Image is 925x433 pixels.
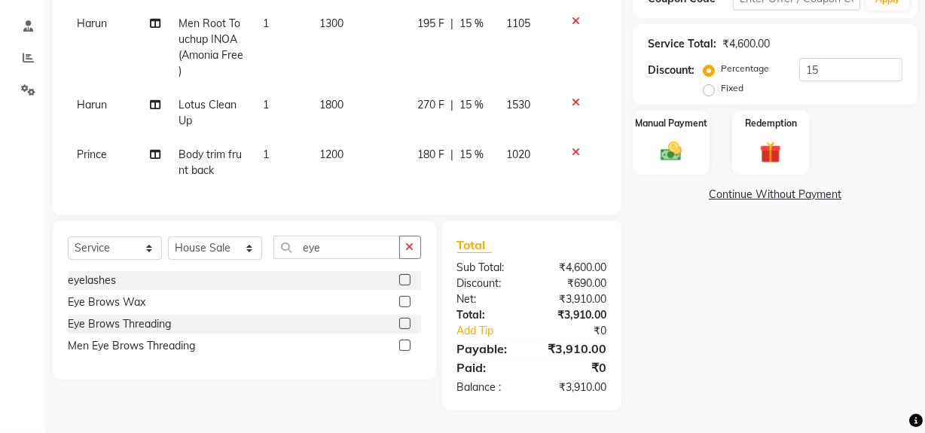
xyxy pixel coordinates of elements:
span: 270 F [417,97,444,113]
img: _cash.svg [654,139,688,164]
div: Payable: [446,340,532,358]
div: ₹4,600.00 [532,260,618,276]
div: Eye Brows Threading [68,316,171,332]
div: ₹3,910.00 [532,307,618,323]
span: 1200 [319,148,343,161]
span: Harun [77,17,107,30]
img: _gift.svg [753,139,788,166]
span: | [450,147,453,163]
div: Net: [446,291,532,307]
span: 1105 [506,17,530,30]
div: ₹3,910.00 [532,291,618,307]
div: Paid: [446,358,532,377]
div: Balance : [446,380,532,395]
span: 1530 [506,98,530,111]
div: ₹4,600.00 [722,36,770,52]
div: ₹0 [532,358,618,377]
span: Harun [77,98,107,111]
span: Prince [77,148,107,161]
div: Men Eye Brows Threading [68,338,195,354]
span: 195 F [417,16,444,32]
a: Add Tip [446,323,546,339]
div: Eye Brows Wax [68,294,145,310]
div: ₹0 [546,323,618,339]
span: | [450,16,453,32]
span: 15 % [459,147,484,163]
label: Manual Payment [635,117,707,130]
label: Fixed [721,81,743,95]
div: ₹3,910.00 [532,380,618,395]
div: Total: [446,307,532,323]
span: 1 [263,148,269,161]
div: eyelashes [68,273,116,288]
span: Men Root Touchup INOA (Amonia Free ) [179,17,243,78]
span: 15 % [459,16,484,32]
div: ₹690.00 [532,276,618,291]
span: 1 [263,17,269,30]
span: Total [457,237,492,253]
div: Discount: [648,63,695,78]
span: 1020 [506,148,530,161]
span: Body trim frunt back [179,148,242,177]
label: Redemption [745,117,797,130]
span: Lotus Clean Up [179,98,237,127]
span: | [450,97,453,113]
div: ₹3,910.00 [532,340,618,358]
label: Percentage [721,62,769,75]
a: Continue Without Payment [636,187,914,203]
div: Sub Total: [446,260,532,276]
span: 1 [263,98,269,111]
span: 1800 [319,98,343,111]
span: 180 F [417,147,444,163]
input: Search or Scan [273,236,400,259]
div: Discount: [446,276,532,291]
span: 1300 [319,17,343,30]
div: Service Total: [648,36,716,52]
span: 15 % [459,97,484,113]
